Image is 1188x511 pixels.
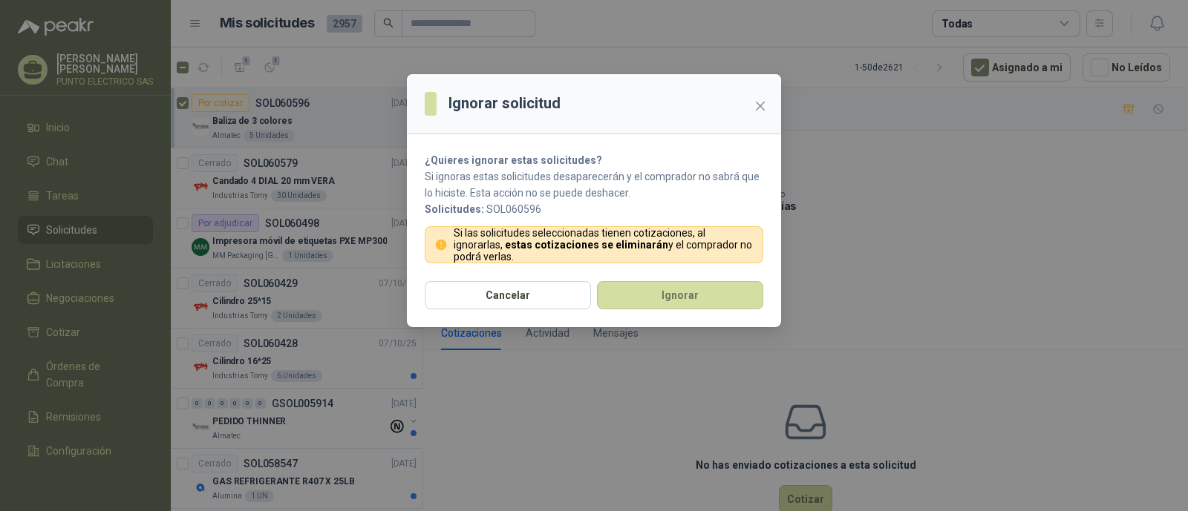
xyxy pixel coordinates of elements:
[425,201,763,217] p: SOL060596
[505,239,668,251] strong: estas cotizaciones se eliminarán
[597,281,763,309] button: Ignorar
[425,203,484,215] b: Solicitudes:
[425,154,602,166] strong: ¿Quieres ignorar estas solicitudes?
[454,227,754,263] p: Si las solicitudes seleccionadas tienen cotizaciones, al ignorarlas, y el comprador no podrá verlas.
[425,281,591,309] button: Cancelar
[448,92,561,115] h3: Ignorar solicitud
[754,100,766,112] span: close
[748,94,772,118] button: Close
[425,168,763,201] p: Si ignoras estas solicitudes desaparecerán y el comprador no sabrá que lo hiciste. Esta acción no...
